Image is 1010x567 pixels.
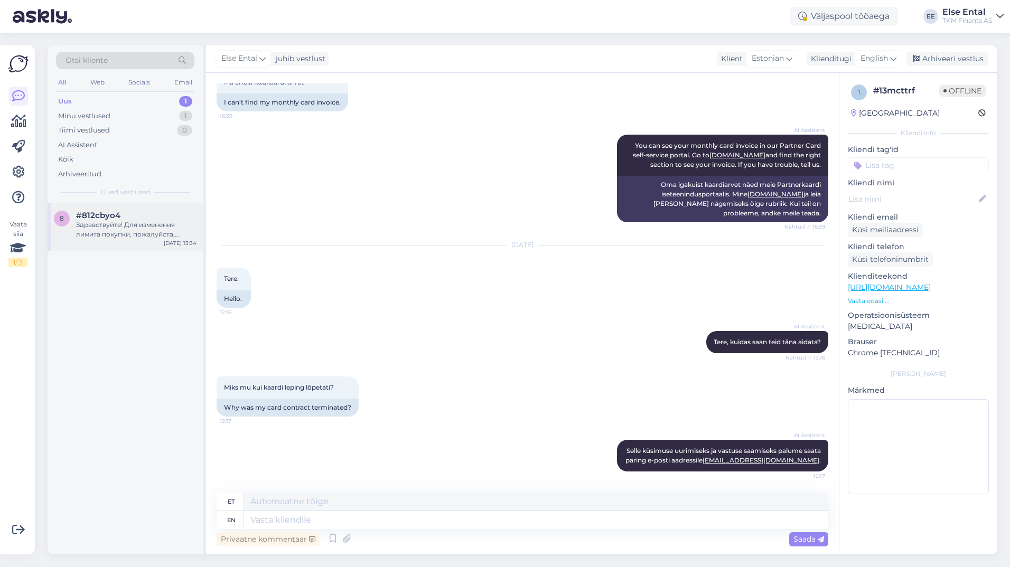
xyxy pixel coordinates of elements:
[88,75,107,89] div: Web
[848,369,989,379] div: [PERSON_NAME]
[717,53,743,64] div: Klient
[848,310,989,321] p: Operatsioonisüsteem
[227,511,236,529] div: en
[785,126,825,134] span: AI Assistent
[793,534,824,544] span: Saada
[703,456,819,464] a: [EMAIL_ADDRESS][DOMAIN_NAME]
[625,447,822,464] span: Selle küsimuse uurimiseks ja vastuse saamiseks palume saata päring e-posti aadressile .
[848,321,989,332] p: [MEDICAL_DATA]
[217,240,828,250] div: [DATE]
[848,336,989,347] p: Brauser
[848,144,989,155] p: Kliendi tag'id
[220,417,259,425] span: 12:17
[177,125,192,136] div: 0
[709,151,765,159] a: [DOMAIN_NAME]
[785,472,825,480] span: 12:17
[942,8,992,16] div: Else Ental
[221,53,257,64] span: Else Ental
[785,431,825,439] span: AI Assistent
[848,252,933,267] div: Küsi telefoninumbrit
[217,93,348,111] div: I can't find my monthly card invoice.
[217,399,359,417] div: Why was my card contract terminated?
[217,290,251,308] div: Hello.
[272,53,325,64] div: juhib vestlust
[58,154,73,165] div: Kõik
[66,55,108,66] span: Otsi kliente
[224,383,334,391] span: Miks mu kui kaardi leping lõpetati?
[923,9,938,24] div: EE
[164,239,197,247] div: [DATE] 13:34
[848,241,989,252] p: Kliendi telefon
[76,220,197,239] div: Здравствуйте! Для изменения лимита покупки, пожалуйста, подайте заявку в самообслуживании Partner...
[785,323,825,330] span: AI Assistent
[58,96,72,107] div: Uus
[224,275,239,282] span: Tere.
[172,75,194,89] div: Email
[873,84,939,97] div: # 13mcttrf
[60,214,64,222] span: 8
[220,308,259,316] span: 12:16
[848,282,931,292] a: [URL][DOMAIN_NAME]
[848,128,989,138] div: Kliendi info
[220,112,259,120] span: 16:39
[785,354,825,362] span: Nähtud ✓ 12:16
[942,8,1004,25] a: Else EntalTKM Finants AS
[101,187,150,197] span: Uued vestlused
[848,193,977,205] input: Lisa nimi
[217,532,320,546] div: Privaatne kommentaar
[848,157,989,173] input: Lisa tag
[56,75,68,89] div: All
[58,140,97,150] div: AI Assistent
[228,493,235,511] div: et
[790,7,898,26] div: Väljaspool tööaega
[848,212,989,223] p: Kliendi email
[617,176,828,222] div: Oma igakuist kaardiarvet näed meie Partnerkaardi iseteenindusportaalis. Mine ja leia [PERSON_NAME...
[848,347,989,358] p: Chrome [TECHNICAL_ID]
[179,96,192,107] div: 1
[848,271,989,282] p: Klienditeekond
[848,223,923,237] div: Küsi meiliaadressi
[58,125,110,136] div: Tiimi vestlused
[848,177,989,188] p: Kliendi nimi
[714,338,821,346] span: Tere, kuidas saan teid täna aidata?
[126,75,152,89] div: Socials
[784,223,825,231] span: Nähtud ✓ 16:39
[633,141,822,168] span: You can see your monthly card invoice in our Partner Card self-service portal. Go to and find the...
[179,111,192,121] div: 1
[8,258,27,267] div: 1 / 3
[939,85,986,97] span: Offline
[851,108,940,119] div: [GEOGRAPHIC_DATA]
[807,53,852,64] div: Klienditugi
[848,385,989,396] p: Märkmed
[861,53,888,64] span: English
[858,88,860,96] span: 1
[906,52,988,66] div: Arhiveeri vestlus
[848,296,989,306] p: Vaata edasi ...
[8,54,29,74] img: Askly Logo
[76,211,120,220] span: #812cbyo4
[752,53,784,64] span: Estonian
[747,190,803,198] a: [DOMAIN_NAME]
[8,220,27,267] div: Vaata siia
[58,111,110,121] div: Minu vestlused
[942,16,992,25] div: TKM Finants AS
[58,169,101,179] div: Arhiveeritud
